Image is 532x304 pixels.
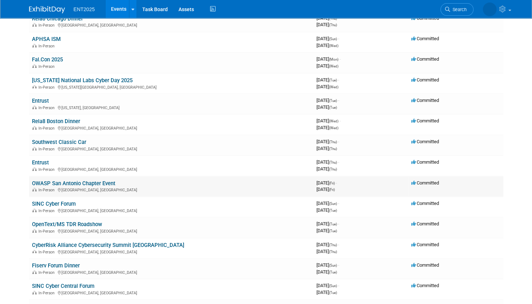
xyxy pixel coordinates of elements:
span: (Tue) [329,78,337,82]
div: [GEOGRAPHIC_DATA], [GEOGRAPHIC_DATA] [32,207,311,213]
span: Committed [411,118,439,123]
span: - [338,201,339,206]
a: Entrust [32,159,49,166]
span: (Wed) [329,119,338,123]
span: [DATE] [316,262,339,268]
span: [DATE] [316,207,337,213]
span: Committed [411,98,439,103]
span: (Sun) [329,37,337,41]
span: Committed [411,262,439,268]
span: [DATE] [316,180,337,186]
span: - [339,56,341,62]
a: [US_STATE] National Labs Cyber Day 2025 [32,77,133,84]
span: - [338,36,339,41]
span: (Thu) [329,23,337,27]
span: In-Person [38,270,57,275]
a: Search [440,3,473,16]
span: (Tue) [329,99,337,103]
img: In-Person Event [32,106,37,109]
a: Fal.Con 2025 [32,56,63,63]
span: Committed [411,77,439,83]
span: Committed [411,36,439,41]
span: (Thu) [329,140,337,144]
a: Southwest Classic Car [32,139,86,145]
span: (Thu) [329,243,337,247]
span: - [338,262,339,268]
span: (Wed) [329,44,338,48]
span: [DATE] [316,283,339,288]
span: - [338,283,339,288]
span: [DATE] [316,139,339,144]
span: (Mon) [329,57,338,61]
span: (Thu) [329,17,337,20]
span: - [338,139,339,144]
div: [GEOGRAPHIC_DATA], [GEOGRAPHIC_DATA] [32,166,311,172]
div: [GEOGRAPHIC_DATA], [GEOGRAPHIC_DATA] [32,290,311,295]
span: [DATE] [316,125,338,130]
span: [DATE] [316,56,341,62]
span: Committed [411,201,439,206]
img: ExhibitDay [29,6,65,13]
span: [DATE] [316,15,339,21]
img: Rose Bodin [483,3,496,16]
span: [DATE] [316,43,338,48]
a: SINC Cyber Forum [32,201,76,207]
span: [DATE] [316,187,335,192]
span: In-Person [38,64,57,69]
img: In-Person Event [32,250,37,253]
span: [DATE] [316,201,339,206]
span: [DATE] [316,36,339,41]
span: (Thu) [329,147,337,151]
span: [DATE] [316,221,339,226]
div: [GEOGRAPHIC_DATA], [GEOGRAPHIC_DATA] [32,125,311,131]
a: Rela8 Boston Dinner [32,118,80,125]
span: ENT2025 [74,6,95,12]
span: In-Person [38,106,57,110]
span: In-Person [38,85,57,90]
span: [DATE] [316,228,337,233]
span: [DATE] [316,84,338,89]
span: Committed [411,242,439,247]
span: (Thu) [329,167,337,171]
span: (Wed) [329,64,338,68]
img: In-Person Event [32,44,37,47]
span: Committed [411,221,439,226]
div: [US_STATE][GEOGRAPHIC_DATA], [GEOGRAPHIC_DATA] [32,84,311,90]
span: In-Person [38,147,57,151]
div: [GEOGRAPHIC_DATA], [GEOGRAPHIC_DATA] [32,269,311,275]
span: [DATE] [316,104,337,110]
span: [DATE] [316,249,337,254]
a: CyberRisk Alliance Cybersecurity Summit [GEOGRAPHIC_DATA] [32,242,184,248]
img: In-Person Event [32,209,37,212]
span: (Tue) [329,106,337,109]
span: (Sun) [329,284,337,288]
span: In-Person [38,44,57,48]
span: [DATE] [316,146,337,151]
span: (Tue) [329,270,337,274]
span: (Wed) [329,85,338,89]
div: [GEOGRAPHIC_DATA], [GEOGRAPHIC_DATA] [32,228,311,234]
div: [US_STATE], [GEOGRAPHIC_DATA] [32,104,311,110]
img: In-Person Event [32,167,37,171]
img: In-Person Event [32,64,37,68]
img: In-Person Event [32,147,37,150]
span: (Thu) [329,160,337,164]
span: - [339,118,341,123]
span: In-Person [38,250,57,254]
span: [DATE] [316,77,339,83]
span: [DATE] [316,22,337,27]
span: [DATE] [316,269,337,275]
span: - [338,221,339,226]
span: In-Person [38,126,57,131]
span: [DATE] [316,118,341,123]
span: In-Person [38,291,57,295]
span: Committed [411,283,439,288]
img: In-Person Event [32,291,37,294]
span: (Fri) [329,181,335,185]
span: In-Person [38,23,57,28]
span: (Fri) [329,188,335,192]
span: [DATE] [316,159,339,165]
span: - [338,159,339,165]
span: (Tue) [329,222,337,226]
span: [DATE] [316,166,337,172]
